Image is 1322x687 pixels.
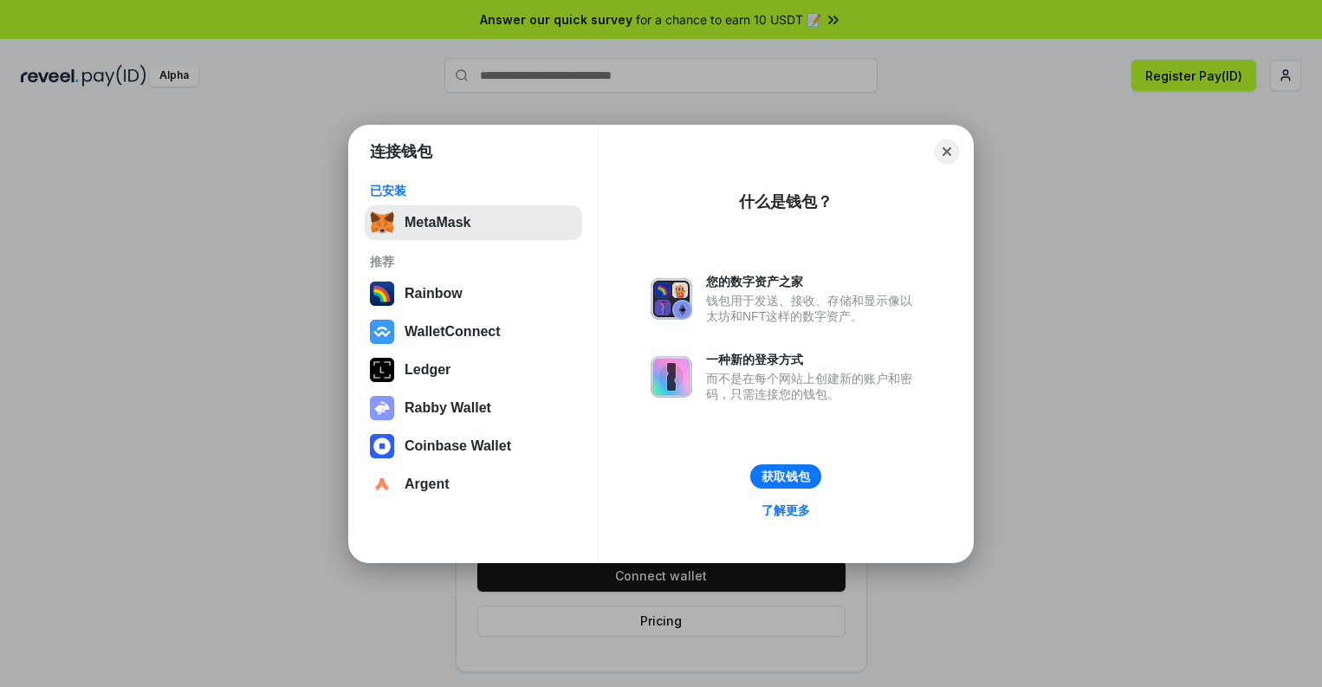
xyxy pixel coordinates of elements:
img: svg+xml,%3Csvg%20width%3D%2228%22%20height%3D%2228%22%20viewBox%3D%220%200%2028%2028%22%20fill%3D... [370,472,394,496]
div: Rainbow [405,286,463,301]
button: MetaMask [365,205,582,240]
img: svg+xml,%3Csvg%20width%3D%22120%22%20height%3D%22120%22%20viewBox%3D%220%200%20120%20120%22%20fil... [370,282,394,306]
div: MetaMask [405,215,470,230]
div: 什么是钱包？ [739,191,833,212]
h1: 连接钱包 [370,141,432,162]
div: Rabby Wallet [405,400,491,416]
a: 了解更多 [751,499,820,522]
div: 获取钱包 [761,469,810,484]
div: Ledger [405,362,450,378]
button: Argent [365,467,582,502]
img: svg+xml,%3Csvg%20fill%3D%22none%22%20height%3D%2233%22%20viewBox%3D%220%200%2035%2033%22%20width%... [370,211,394,235]
img: svg+xml,%3Csvg%20xmlns%3D%22http%3A%2F%2Fwww.w3.org%2F2000%2Fsvg%22%20fill%3D%22none%22%20viewBox... [370,396,394,420]
button: Rainbow [365,276,582,311]
div: 已安装 [370,183,577,198]
button: Close [935,139,959,164]
img: svg+xml,%3Csvg%20xmlns%3D%22http%3A%2F%2Fwww.w3.org%2F2000%2Fsvg%22%20fill%3D%22none%22%20viewBox... [651,356,692,398]
img: svg+xml,%3Csvg%20xmlns%3D%22http%3A%2F%2Fwww.w3.org%2F2000%2Fsvg%22%20fill%3D%22none%22%20viewBox... [651,278,692,320]
div: 您的数字资产之家 [706,274,921,289]
button: WalletConnect [365,314,582,349]
div: 钱包用于发送、接收、存储和显示像以太坊和NFT这样的数字资产。 [706,293,921,324]
img: svg+xml,%3Csvg%20width%3D%2228%22%20height%3D%2228%22%20viewBox%3D%220%200%2028%2028%22%20fill%3D... [370,320,394,344]
div: WalletConnect [405,324,501,340]
div: 一种新的登录方式 [706,352,921,367]
div: 推荐 [370,254,577,269]
img: svg+xml,%3Csvg%20width%3D%2228%22%20height%3D%2228%22%20viewBox%3D%220%200%2028%2028%22%20fill%3D... [370,434,394,458]
button: Rabby Wallet [365,391,582,425]
img: svg+xml,%3Csvg%20xmlns%3D%22http%3A%2F%2Fwww.w3.org%2F2000%2Fsvg%22%20width%3D%2228%22%20height%3... [370,358,394,382]
div: Coinbase Wallet [405,438,511,454]
div: 了解更多 [761,502,810,518]
button: Coinbase Wallet [365,429,582,463]
button: Ledger [365,353,582,387]
div: 而不是在每个网站上创建新的账户和密码，只需连接您的钱包。 [706,371,921,402]
div: Argent [405,476,450,492]
button: 获取钱包 [750,464,821,489]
